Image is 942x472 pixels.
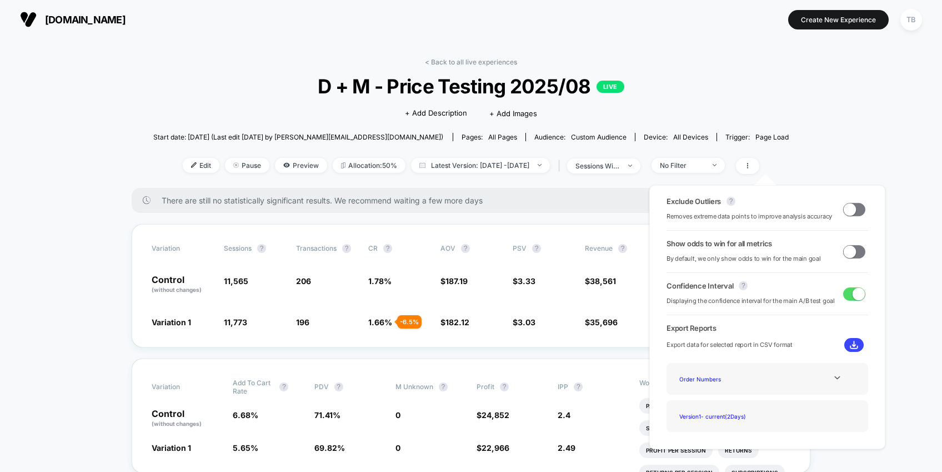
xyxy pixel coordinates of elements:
[419,162,425,168] img: calendar
[534,133,627,141] div: Audience:
[590,276,616,286] span: 38,561
[233,443,258,453] span: 5.65 %
[585,276,616,286] span: $
[342,244,351,253] button: ?
[314,443,345,453] span: 69.82 %
[739,281,748,290] button: ?
[667,281,733,290] span: Confidence Interval
[461,244,470,253] button: ?
[152,379,213,395] span: Variation
[897,8,925,31] button: TB
[618,244,627,253] button: ?
[482,443,509,453] span: 22,966
[850,341,858,349] img: download
[233,410,258,420] span: 6.68 %
[673,133,708,141] span: all devices
[667,254,821,264] span: By default, we only show odds to win for the main goal
[314,382,329,391] span: PDV
[191,162,197,168] img: edit
[575,162,620,170] div: sessions with impression
[440,276,468,286] span: $
[395,382,433,391] span: M Unknown
[368,317,392,327] span: 1.66 %
[675,409,764,424] div: Version 1 - current ( 2 Days)
[279,382,288,391] button: ?
[153,133,443,141] span: Start date: [DATE] (Last edit [DATE] by [PERSON_NAME][EMAIL_ADDRESS][DOMAIN_NAME])
[439,382,448,391] button: ?
[635,133,716,141] span: Device:
[518,317,535,327] span: 3.03
[440,317,469,327] span: $
[585,317,618,327] span: $
[152,409,222,428] p: Control
[513,317,535,327] span: $
[383,244,392,253] button: ?
[152,443,191,453] span: Variation 1
[667,296,835,306] span: Displaying the confidence interval for the main A/B test goal
[411,158,550,173] span: Latest Version: [DATE] - [DATE]
[667,340,793,350] span: Export data for selected report in CSV format
[425,58,517,66] a: < Back to all live experiences
[224,276,248,286] span: 11,565
[275,158,327,173] span: Preview
[788,10,889,29] button: Create New Experience
[314,410,340,420] span: 71.41 %
[395,410,400,420] span: 0
[488,133,517,141] span: all pages
[518,276,535,286] span: 3.33
[513,276,535,286] span: $
[224,317,247,327] span: 11,773
[152,420,202,427] span: (without changes)
[667,211,832,222] span: Removes extreme data points to improve analysis accuracy
[571,133,627,141] span: Custom Audience
[667,197,721,206] span: Exclude Outliers
[713,164,716,166] img: end
[755,133,789,141] span: Page Load
[667,239,772,248] span: Show odds to win for all metrics
[574,382,583,391] button: ?
[152,317,191,327] span: Variation 1
[296,317,309,327] span: 196
[445,317,469,327] span: 182.12
[225,158,269,173] span: Pause
[558,410,570,420] span: 2.4
[585,244,613,252] span: Revenue
[477,382,494,391] span: Profit
[397,315,422,329] div: - 6.5 %
[257,244,266,253] button: ?
[224,244,252,252] span: Sessions
[660,161,704,170] div: No Filter
[900,9,922,31] div: TB
[555,158,567,174] span: |
[482,410,509,420] span: 24,852
[513,244,527,252] span: PSV
[500,382,509,391] button: ?
[558,443,575,453] span: 2.49
[558,382,568,391] span: IPP
[162,196,788,205] span: There are still no statistically significant results. We recommend waiting a few more days
[45,14,126,26] span: [DOMAIN_NAME]
[233,379,274,395] span: Add To Cart Rate
[726,197,735,206] button: ?
[477,410,509,420] span: $
[334,382,343,391] button: ?
[333,158,405,173] span: Allocation: 50%
[233,162,239,168] img: end
[152,286,202,293] span: (without changes)
[462,133,517,141] div: Pages:
[675,371,764,386] div: Order Numbers
[590,317,618,327] span: 35,696
[405,108,467,119] span: + Add Description
[395,443,400,453] span: 0
[667,324,868,332] span: Export Reports
[368,244,378,252] span: CR
[296,244,337,252] span: Transactions
[152,275,213,294] p: Control
[489,109,537,118] span: + Add Images
[185,74,757,98] span: D + M - Price Testing 2025/08
[440,244,455,252] span: AOV
[477,443,509,453] span: $
[296,276,311,286] span: 206
[628,165,632,167] img: end
[368,276,392,286] span: 1.78 %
